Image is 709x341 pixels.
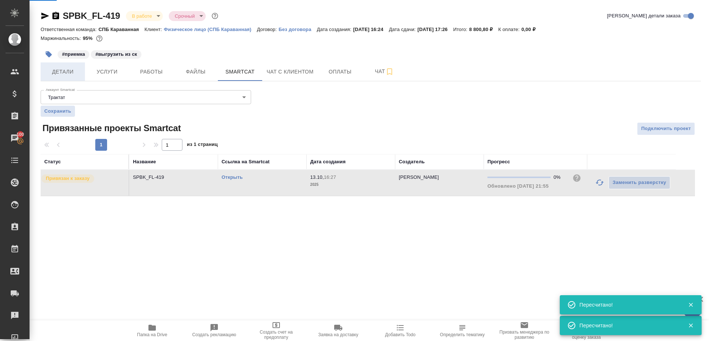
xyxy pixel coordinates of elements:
button: Срочный [172,13,197,19]
button: Закрыть [683,301,698,308]
button: Подключить проект [637,122,695,135]
span: Обновлено [DATE] 21:55 [487,183,549,189]
div: Прогресс [487,158,510,166]
span: Папка на Drive [137,332,167,337]
a: 100 [2,129,28,147]
span: Оплаты [322,67,358,76]
div: Название [133,158,156,166]
button: Закрыть [683,322,698,329]
button: Создать рекламацию [183,320,245,341]
button: Скопировать ссылку на оценку заказа [555,320,617,341]
span: Услуги [89,67,125,76]
button: Создать счет на предоплату [245,320,307,341]
div: В работе [169,11,206,21]
p: Привязан к заказу [46,175,90,182]
span: Чат [367,67,402,76]
button: Обновить прогресс [591,174,609,191]
a: Физическое лицо (СПБ Караванная) [164,26,257,32]
span: Создать рекламацию [192,332,236,337]
p: Клиент: [144,27,164,32]
button: Добавить Todo [369,320,431,341]
p: Ответственная команда: [41,27,99,32]
span: Smartcat [222,67,258,76]
button: Определить тематику [431,320,493,341]
p: 8 800,80 ₽ [469,27,499,32]
div: Дата создания [310,158,346,166]
p: [DATE] 17:26 [418,27,453,32]
span: Подключить проект [641,125,691,133]
div: 0% [554,174,566,181]
p: Физическое лицо (СПБ Караванная) [164,27,257,32]
p: 2025 [310,181,391,188]
span: из 1 страниц [187,140,218,151]
div: Пересчитано! [579,301,677,308]
button: Добавить тэг [41,46,57,62]
p: #выгрузить из ск [95,51,137,58]
span: Создать счет на предоплату [250,330,303,340]
span: Сохранить [44,108,71,115]
span: Определить тематику [440,332,484,337]
div: Создатель [399,158,425,166]
span: Чат с клиентом [267,67,314,76]
p: Дата создания: [317,27,353,32]
div: Пересчитано! [579,322,677,329]
a: Без договора [278,26,317,32]
button: В работе [130,13,154,19]
p: Маржинальность: [41,35,83,41]
p: [DATE] 16:24 [353,27,389,32]
button: Сохранить [41,106,75,117]
div: Трактат [41,90,251,104]
p: Договор: [257,27,279,32]
p: К оплате: [498,27,521,32]
span: Заменить разверстку [613,178,666,187]
p: Без договора [278,27,317,32]
span: Призвать менеджера по развитию [498,330,551,340]
div: В работе [126,11,163,21]
p: 95% [83,35,94,41]
p: #приемка [62,51,85,58]
span: Детали [45,67,81,76]
span: Добавить Todo [385,332,415,337]
a: Открыть [222,174,243,180]
span: [PERSON_NAME] детали заказа [607,12,681,20]
p: 13.10, [310,174,324,180]
p: Дата сдачи: [389,27,417,32]
div: Статус [44,158,61,166]
button: Трактат [46,94,67,100]
button: Папка на Drive [121,320,183,341]
button: Заявка на доставку [307,320,369,341]
span: Работы [134,67,169,76]
span: Файлы [178,67,213,76]
svg: Подписаться [385,67,394,76]
p: 16:27 [324,174,336,180]
p: СПБ Караванная [99,27,145,32]
p: SPBK_FL-419 [133,174,214,181]
button: Скопировать ссылку для ЯМессенджера [41,11,49,20]
p: 0,00 ₽ [521,27,541,32]
span: Привязанные проекты Smartcat [41,122,181,134]
span: Заявка на доставку [318,332,358,337]
button: 357.00 RUB; [95,34,104,43]
p: [PERSON_NAME] [399,174,439,180]
button: Заменить разверстку [609,176,670,189]
div: Ссылка на Smartcat [222,158,270,166]
span: приемка [57,51,90,57]
button: Доп статусы указывают на важность/срочность заказа [210,11,220,21]
button: Призвать менеджера по развитию [493,320,555,341]
button: Скопировать ссылку [51,11,60,20]
p: Итого: [453,27,469,32]
span: 100 [12,131,29,138]
a: SPBK_FL-419 [63,11,120,21]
